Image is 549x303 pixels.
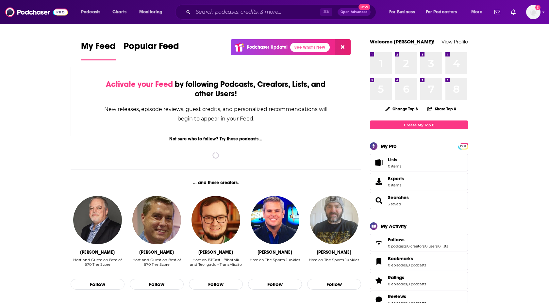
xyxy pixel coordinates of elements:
[317,249,351,255] div: John Auville
[388,282,407,286] a: 0 episodes
[425,244,438,248] a: 0 users
[388,275,426,280] a: Ratings
[71,258,125,267] div: Host and Guest on Best of 670 The Score
[81,8,100,17] span: Podcasts
[526,5,541,19] button: Show profile menu
[388,176,404,182] span: Exports
[250,258,300,262] div: Host on The Sports Junkies
[250,258,300,272] div: Host on The Sports Junkies
[358,4,370,10] span: New
[71,180,361,185] div: ... and these creators.
[80,249,115,255] div: Mike Mulligan
[124,40,179,56] span: Popular Feed
[258,249,292,255] div: John Paul Flaim
[81,40,116,56] span: My Feed
[471,8,482,17] span: More
[492,7,503,18] a: Show notifications dropdown
[189,258,243,267] div: Host on BTCast | Bibotalk and Teoligado - TransMissão
[388,275,404,280] span: Ratings
[459,143,467,148] a: PRO
[438,244,448,248] a: 0 lists
[427,103,457,115] button: Share Top 8
[307,279,361,290] button: Follow
[372,196,385,205] a: Searches
[310,196,358,244] img: John Auville
[438,244,438,248] span: ,
[389,8,415,17] span: For Business
[372,238,385,247] a: Follows
[370,173,468,190] a: Exports
[104,80,328,99] div: by following Podcasts, Creators, Lists, and other Users!
[388,195,409,200] a: Searches
[320,8,332,16] span: ⌘ K
[132,196,181,244] img: David Haugh
[441,39,468,45] a: View Profile
[130,258,184,267] div: Host and Guest on Best of 670 The Score
[388,157,397,163] span: Lists
[370,234,468,251] span: Follows
[104,104,328,123] div: New releases, episode reviews, guest credits, and personalized recommendations will begin to appe...
[251,196,299,244] img: John Paul Flaim
[189,279,243,290] button: Follow
[181,5,382,20] div: Search podcasts, credits, & more...
[370,154,468,171] a: Lists
[73,196,122,244] img: Mike Mulligan
[71,136,361,142] div: Not sure who to follow? Try these podcasts...
[388,237,405,243] span: Follows
[459,144,467,149] span: PRO
[535,5,541,10] svg: Add a profile image
[408,263,426,267] a: 0 podcasts
[370,272,468,289] span: Ratings
[135,7,171,17] button: open menu
[388,294,406,299] span: Reviews
[388,202,401,206] a: 3 saved
[71,258,125,272] div: Host and Guest on Best of 670 The Score
[526,5,541,19] span: Logged in as maryalyson
[388,256,413,262] span: Bookmarks
[467,7,491,17] button: open menu
[372,177,385,186] span: Exports
[407,244,424,248] a: 0 creators
[71,279,125,290] button: Follow
[388,157,401,163] span: Lists
[508,7,518,18] a: Show notifications dropdown
[426,8,457,17] span: For Podcasters
[189,258,243,272] div: Host on BTCast | Bibotalk and Teoligado - TransMissão
[388,164,401,168] span: 0 items
[130,258,184,272] div: Host and Guest on Best of 670 The Score
[408,282,426,286] a: 0 podcasts
[370,253,468,270] span: Bookmarks
[81,40,116,60] a: My Feed
[341,10,368,14] span: Open Advanced
[338,8,371,16] button: Open AdvancedNew
[407,244,407,248] span: ,
[370,192,468,209] span: Searches
[139,8,162,17] span: Monitoring
[191,196,240,244] a: Alexander Stahlhoefer
[388,294,426,299] a: Reviews
[385,7,423,17] button: open menu
[76,7,109,17] button: open menu
[309,258,359,272] div: Host on The Sports Junkies
[388,183,404,187] span: 0 items
[372,276,385,285] a: Ratings
[5,6,68,18] img: Podchaser - Follow, Share and Rate Podcasts
[130,279,184,290] button: Follow
[370,120,468,129] a: Create My Top 8
[248,279,302,290] button: Follow
[372,158,385,167] span: Lists
[198,249,233,255] div: Alexander Stahlhoefer
[388,263,407,267] a: 0 episodes
[381,105,422,113] button: Change Top 8
[424,244,425,248] span: ,
[381,223,407,229] div: My Activity
[388,244,407,248] a: 0 podcasts
[290,43,330,52] a: See What's New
